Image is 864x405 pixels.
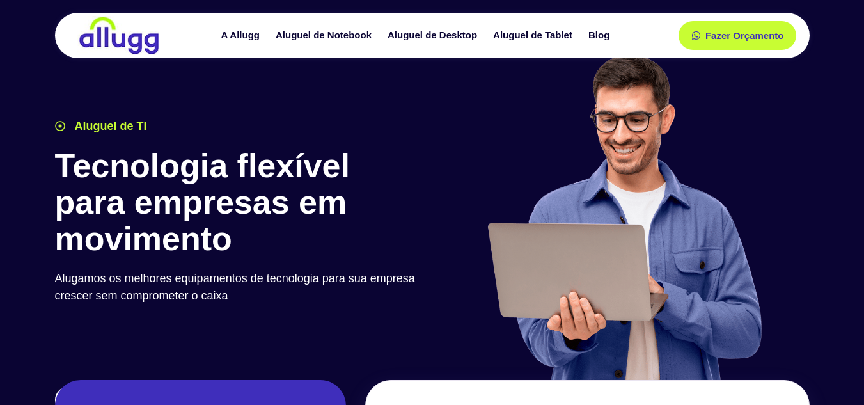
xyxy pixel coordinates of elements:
[483,54,765,380] img: aluguel de ti para startups
[487,24,582,47] a: Aluguel de Tablet
[77,16,161,55] img: locação de TI é Allugg
[72,118,147,135] span: Aluguel de TI
[705,31,784,40] span: Fazer Orçamento
[582,24,619,47] a: Blog
[679,21,797,50] a: Fazer Orçamento
[381,24,487,47] a: Aluguel de Desktop
[55,270,426,305] p: Alugamos os melhores equipamentos de tecnologia para sua empresa crescer sem comprometer o caixa
[55,148,426,258] h1: Tecnologia flexível para empresas em movimento
[269,24,381,47] a: Aluguel de Notebook
[214,24,269,47] a: A Allugg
